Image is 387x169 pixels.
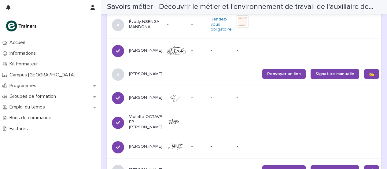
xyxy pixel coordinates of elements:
font: [PERSON_NAME] [129,48,162,53]
font: Kit Formateur [9,61,38,66]
font: Renvoyer un lien [267,72,301,76]
font: - [237,72,238,76]
h2: Savoirs métier - Découvrir le métier et l'environnement de travail de l'auxiliaire de vie [107,2,374,11]
a: Rendez-vous obligatoire [211,17,232,32]
font: Programmes [9,83,36,88]
font: - [211,120,212,124]
img: 795-Lo8QuNhur__FIUdmxteBwyvnkmVYQ5wWxqVuD-E [167,94,186,102]
font: Informations [9,51,36,56]
a: Signature manuelle [311,69,359,79]
font: Emploi du temps [9,105,45,109]
font: Groupes de formation [9,94,56,99]
img: UcIaqUtYLqm1OXcfBnkFA0CNVS1ZuM_Yg68A2xSE6bw [167,118,186,127]
img: 7Q8XL1v0EN35wZP4Leu-BDs3m6xw9RNxGy-A9gmsw2U [167,142,186,151]
font: Campus [GEOGRAPHIC_DATA] [9,72,76,77]
font: - [191,48,193,53]
font: - [191,72,193,76]
font: Savoirs métier - Découvrir le métier et l'environnement de travail de l'auxiliaire de vie [107,3,380,10]
font: - [237,120,238,124]
font: Factures [9,126,28,131]
font: Évody NSENGA MANDONA [129,20,160,29]
font: - [237,144,238,149]
font: [PERSON_NAME] [129,95,162,100]
font: Bons de commande [9,115,51,120]
font: Signature manuelle [315,72,354,76]
a: ✍️ [364,69,379,79]
font: - [191,95,193,100]
font: [PERSON_NAME] [129,72,162,76]
a: Renvoyer un lien [262,69,306,79]
font: Violette OCTAVE EP [PERSON_NAME] [129,115,163,129]
font: - [167,22,168,27]
font: - [191,144,193,149]
font: - [211,144,212,149]
img: 43wegN_SAZX5Z1C8CSZJ-eySF7xSpLtxLDKT6iyjSeU [167,46,186,55]
font: Accueil [9,40,25,45]
font: - [237,48,238,53]
font: - [167,72,168,76]
font: - [211,72,212,76]
img: K0CqGN7SDeD6s4JG8KQk [5,20,39,32]
font: - [191,22,193,27]
font: - [211,48,212,53]
font: - [237,95,238,100]
font: ✍️ [369,72,374,76]
font: [PERSON_NAME] [129,144,162,149]
font: - [211,95,212,100]
font: - [191,120,193,124]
